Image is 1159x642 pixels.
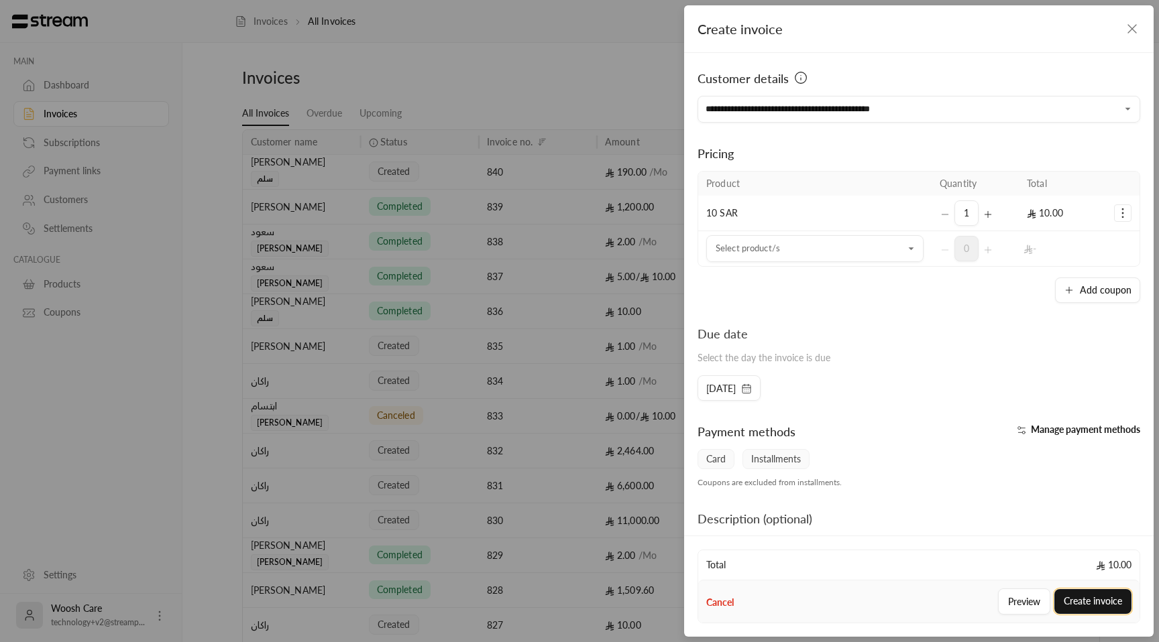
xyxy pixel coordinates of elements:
span: Payment methods [698,424,795,439]
span: Description (optional) [698,511,812,526]
span: Manage payment methods [1031,424,1140,435]
span: Card [698,449,734,469]
button: Create invoice [1054,589,1132,614]
span: Create invoice [698,21,783,37]
span: Select the day the invoice is due [698,352,830,363]
button: Add coupon [1055,277,1140,303]
span: 10.00 [1027,207,1063,218]
span: 10 SAR [706,207,738,218]
button: Open [1120,101,1136,117]
div: Due date [698,324,830,343]
th: Total [1019,172,1106,196]
table: Selected Products [698,171,1140,267]
button: Cancel [706,596,734,609]
td: - [1019,231,1106,266]
span: 10.00 [1096,558,1132,572]
span: [DATE] [706,382,736,395]
span: 1 [954,200,979,226]
th: Product [698,172,932,196]
div: Pricing [698,144,1140,163]
button: Preview [998,588,1050,615]
span: Total [706,558,726,572]
span: 0 [954,236,979,261]
th: Quantity [932,172,1019,196]
div: Coupons are excluded from installments. [691,477,1147,488]
button: Open [903,241,920,257]
span: Customer details [698,69,789,88]
span: Installments [742,449,810,469]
